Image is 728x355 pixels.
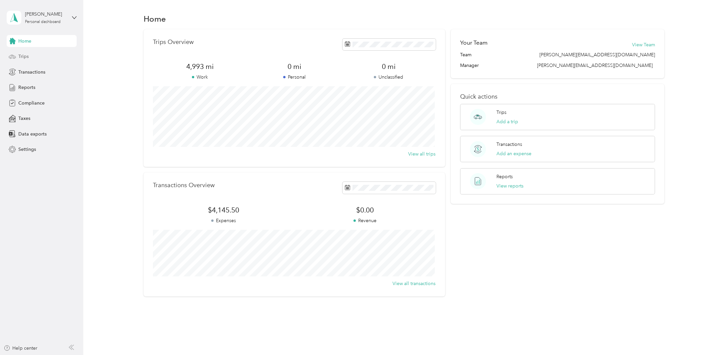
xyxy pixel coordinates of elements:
p: Expenses [153,217,294,224]
p: Unclassified [342,74,436,81]
p: Revenue [294,217,435,224]
button: Add an expense [497,150,532,157]
p: Work [153,74,247,81]
p: Transactions [497,141,522,148]
h2: Your Team [460,39,487,47]
span: 0 mi [342,62,436,71]
span: Taxes [18,115,30,122]
iframe: Everlance-gr Chat Button Frame [691,318,728,355]
div: Personal dashboard [25,20,61,24]
span: 4,993 mi [153,62,247,71]
span: Transactions [18,69,45,76]
button: View Team [632,41,655,48]
button: View reports [497,182,524,189]
span: 0 mi [247,62,342,71]
span: Reports [18,84,35,91]
span: $4,145.50 [153,205,294,215]
p: Trips Overview [153,39,194,46]
p: Personal [247,74,342,81]
div: [PERSON_NAME] [25,11,67,18]
h1: Home [144,15,166,22]
span: Manager [460,62,479,69]
span: $0.00 [294,205,435,215]
button: Help center [4,345,38,352]
button: View all transactions [393,280,436,287]
button: Add a trip [497,118,518,125]
span: Home [18,38,31,45]
span: Team [460,51,471,58]
p: Quick actions [460,93,655,100]
span: Compliance [18,100,45,107]
p: Transactions Overview [153,182,215,189]
span: Settings [18,146,36,153]
p: Trips [497,109,507,116]
span: Data exports [18,131,47,138]
p: Reports [497,173,513,180]
span: [PERSON_NAME][EMAIL_ADDRESS][DOMAIN_NAME] [539,51,655,58]
span: Trips [18,53,29,60]
span: [PERSON_NAME][EMAIL_ADDRESS][DOMAIN_NAME] [537,63,653,68]
button: View all trips [408,151,436,158]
